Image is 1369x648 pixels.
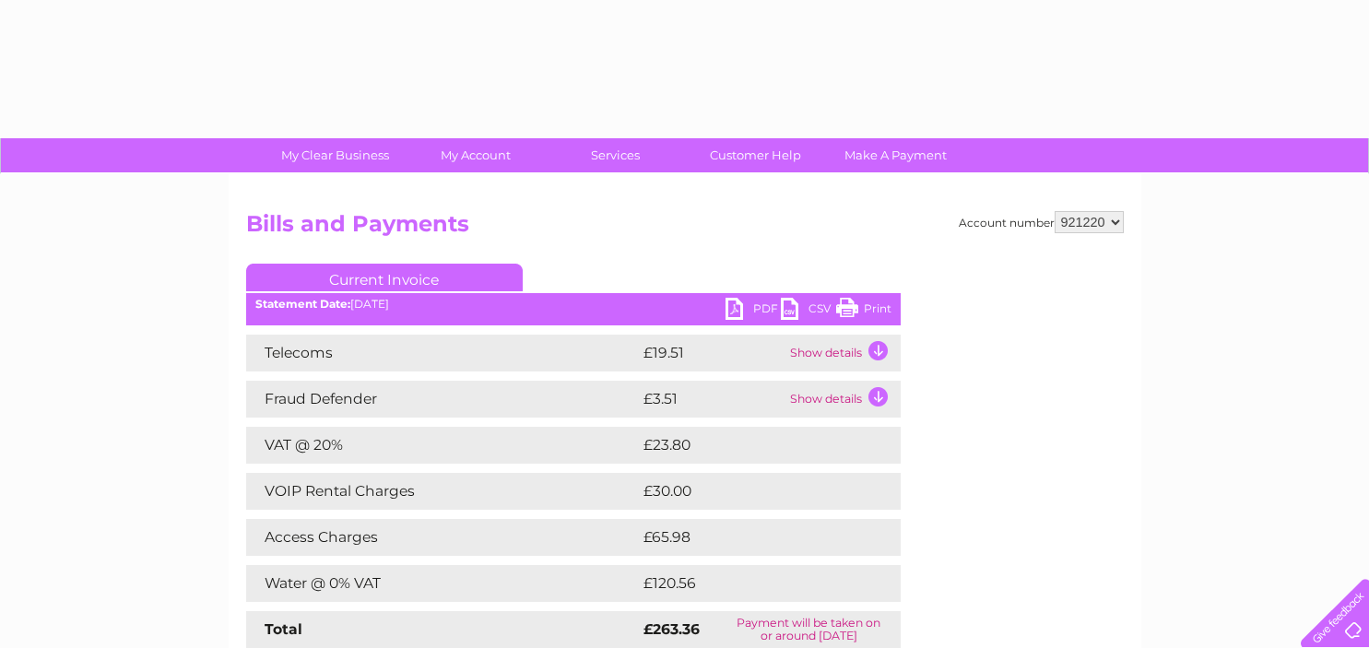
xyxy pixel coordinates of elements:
a: Make A Payment [820,138,972,172]
a: My Account [399,138,551,172]
td: VAT @ 20% [246,427,639,464]
a: Print [836,298,891,324]
td: Water @ 0% VAT [246,565,639,602]
a: PDF [726,298,781,324]
td: £23.80 [639,427,864,464]
a: Customer Help [679,138,832,172]
td: Payment will be taken on or around [DATE] [717,611,901,648]
strong: £263.36 [643,620,700,638]
td: Access Charges [246,519,639,556]
h2: Bills and Payments [246,211,1124,246]
td: VOIP Rental Charges [246,473,639,510]
td: £30.00 [639,473,865,510]
a: Services [539,138,691,172]
td: £65.98 [639,519,864,556]
td: Telecoms [246,335,639,371]
td: Fraud Defender [246,381,639,418]
div: Account number [959,211,1124,233]
a: CSV [781,298,836,324]
a: Current Invoice [246,264,523,291]
b: Statement Date: [255,297,350,311]
td: £19.51 [639,335,785,371]
td: Show details [785,335,901,371]
a: My Clear Business [259,138,411,172]
strong: Total [265,620,302,638]
td: Show details [785,381,901,418]
div: [DATE] [246,298,901,311]
td: £3.51 [639,381,785,418]
td: £120.56 [639,565,867,602]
